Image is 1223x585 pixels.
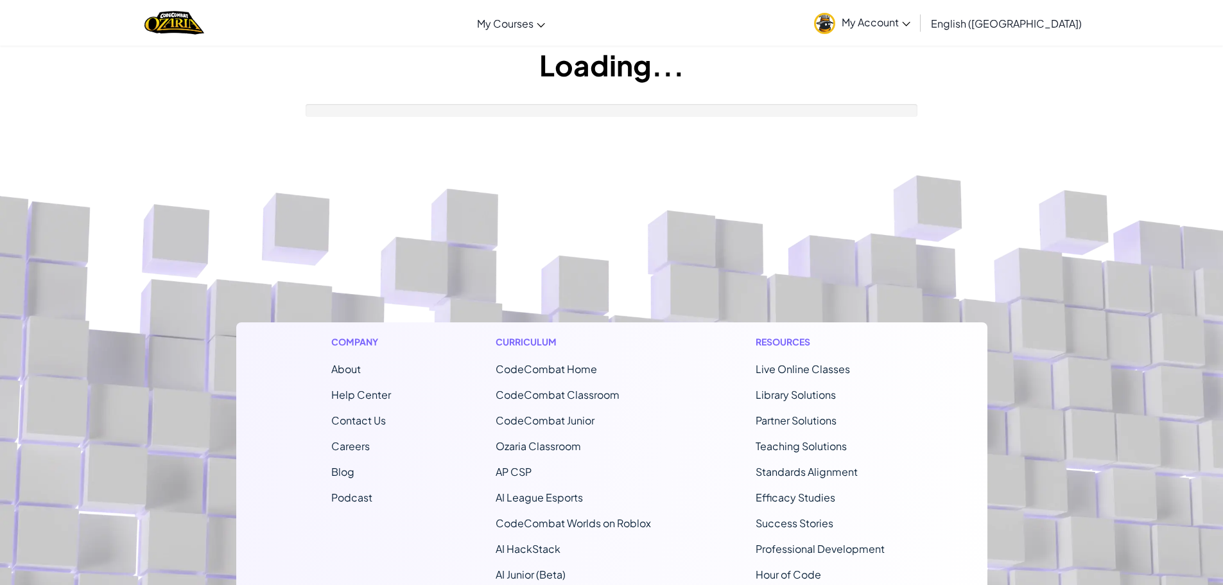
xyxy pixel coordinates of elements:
[144,10,204,36] a: Ozaria by CodeCombat logo
[144,10,204,36] img: Home
[756,414,837,427] a: Partner Solutions
[756,491,835,504] a: Efficacy Studies
[496,335,651,349] h1: Curriculum
[496,388,620,401] a: CodeCombat Classroom
[756,362,850,376] a: Live Online Classes
[931,17,1082,30] span: English ([GEOGRAPHIC_DATA])
[496,465,532,478] a: AP CSP
[842,15,910,29] span: My Account
[756,516,833,530] a: Success Stories
[496,414,594,427] a: CodeCombat Junior
[808,3,917,43] a: My Account
[331,388,391,401] a: Help Center
[331,335,391,349] h1: Company
[477,17,533,30] span: My Courses
[496,542,560,555] a: AI HackStack
[756,568,821,581] a: Hour of Code
[756,542,885,555] a: Professional Development
[496,362,597,376] span: CodeCombat Home
[331,491,372,504] a: Podcast
[496,568,566,581] a: AI Junior (Beta)
[331,465,354,478] a: Blog
[331,439,370,453] a: Careers
[924,6,1088,40] a: English ([GEOGRAPHIC_DATA])
[331,362,361,376] a: About
[756,439,847,453] a: Teaching Solutions
[496,516,651,530] a: CodeCombat Worlds on Roblox
[496,491,583,504] a: AI League Esports
[756,388,836,401] a: Library Solutions
[496,439,581,453] a: Ozaria Classroom
[331,414,386,427] span: Contact Us
[756,335,892,349] h1: Resources
[756,465,858,478] a: Standards Alignment
[814,13,835,34] img: avatar
[471,6,551,40] a: My Courses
